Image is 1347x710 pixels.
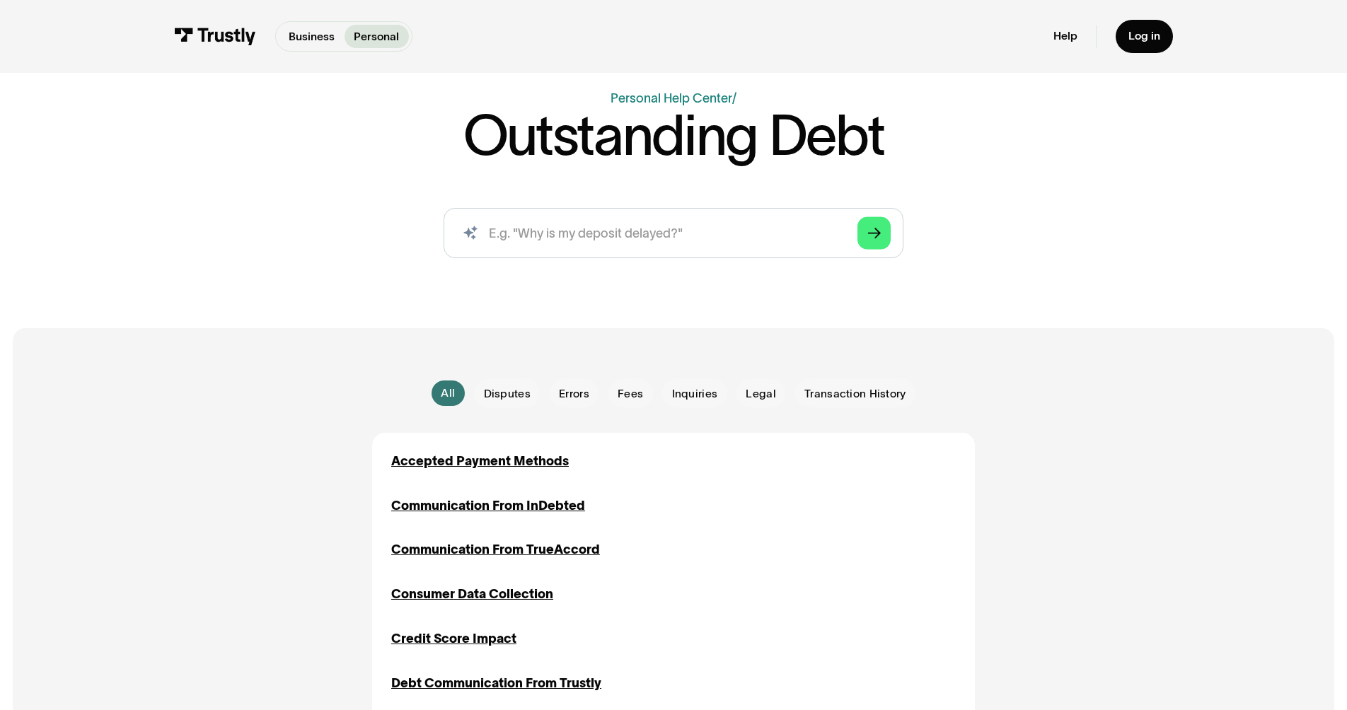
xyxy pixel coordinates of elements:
[732,91,736,105] div: /
[559,386,589,402] span: Errors
[1053,29,1077,43] a: Help
[1128,29,1160,43] div: Log in
[804,386,906,402] span: Transaction History
[463,108,884,163] h1: Outstanding Debt
[289,28,335,45] p: Business
[432,380,465,406] a: All
[441,385,455,401] div: All
[391,540,600,559] a: Communication From TrueAccord
[391,585,553,604] a: Consumer Data Collection
[391,452,569,471] a: Accepted Payment Methods
[174,28,257,45] img: Trustly Logo
[279,25,345,47] a: Business
[618,386,643,402] span: Fees
[444,208,903,259] input: search
[672,386,718,402] span: Inquiries
[391,629,516,648] a: Credit Score Impact
[484,386,531,402] span: Disputes
[391,496,585,516] a: Communication From InDebted
[345,25,409,47] a: Personal
[372,379,975,407] form: Email Form
[1116,20,1173,53] a: Log in
[391,674,601,693] a: Debt Communication From Trustly
[354,28,399,45] p: Personal
[444,208,903,259] form: Search
[746,386,775,402] span: Legal
[611,91,732,105] a: Personal Help Center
